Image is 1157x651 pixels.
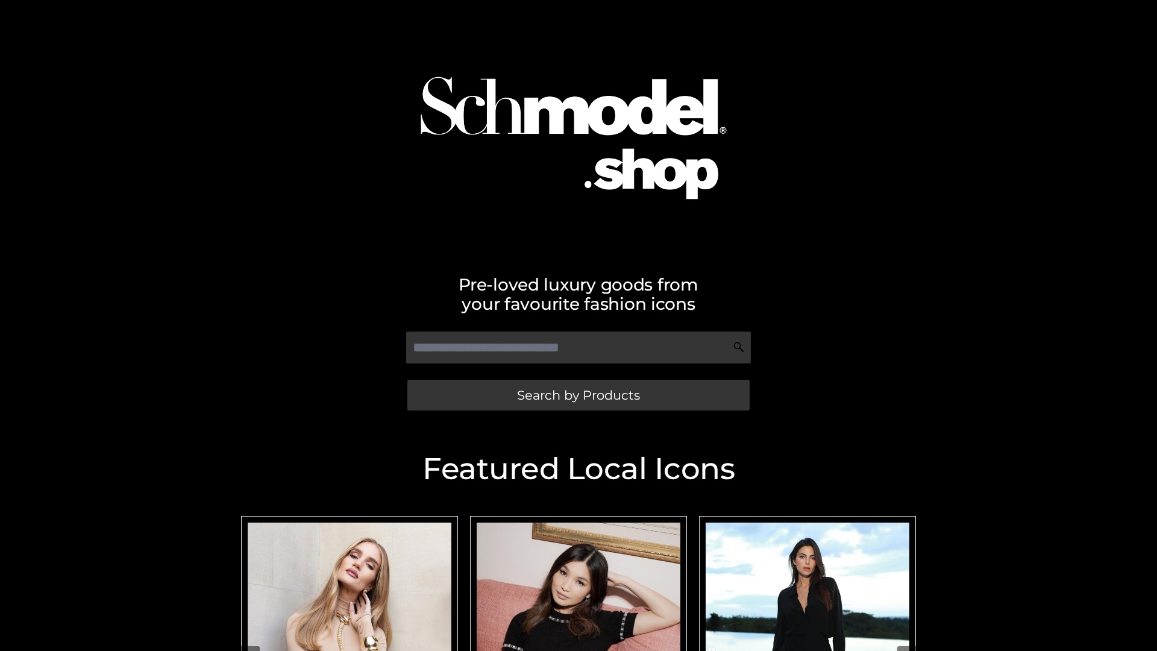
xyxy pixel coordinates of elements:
h2: Pre-loved luxury goods from your favourite fashion icons [235,275,922,313]
a: Search by Products [407,380,750,410]
h2: Featured Local Icons​ [235,454,922,484]
span: Search by Products [517,389,640,401]
img: Search Icon [733,341,745,353]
